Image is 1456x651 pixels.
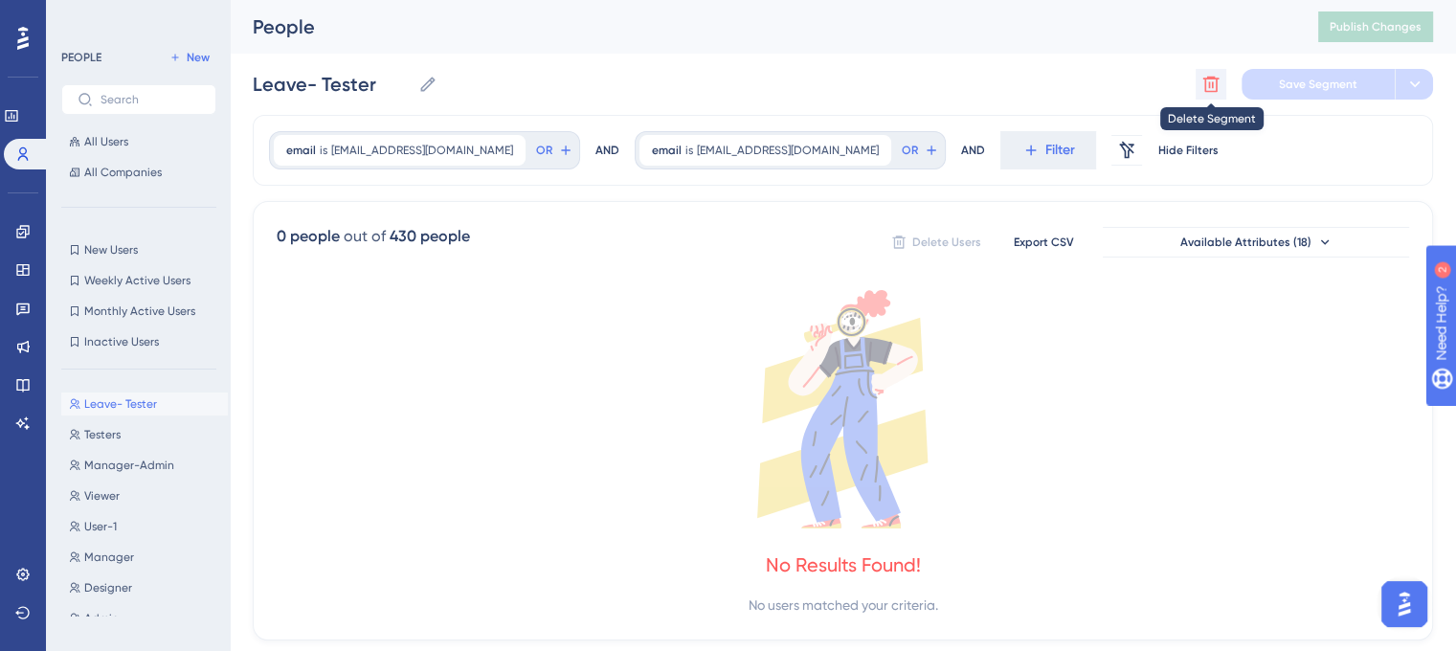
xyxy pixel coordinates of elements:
button: Testers [61,423,228,446]
button: Delete Users [888,227,984,258]
div: AND [961,131,985,169]
span: Available Attributes (18) [1180,235,1311,250]
span: Monthly Active Users [84,303,195,319]
span: email [286,143,316,158]
span: Filter [1045,139,1075,162]
span: New Users [84,242,138,258]
input: Search [101,93,200,106]
button: Weekly Active Users [61,269,216,292]
input: Segment Name [253,71,411,98]
span: [EMAIL_ADDRESS][DOMAIN_NAME] [331,143,513,158]
button: OR [533,135,575,166]
div: 430 people [390,225,470,248]
button: Publish Changes [1318,11,1433,42]
button: Designer [61,576,228,599]
span: Inactive Users [84,334,159,349]
span: Publish Changes [1330,19,1422,34]
div: AND [595,131,619,169]
div: 0 people [277,225,340,248]
div: 2 [133,10,139,25]
span: Need Help? [45,5,120,28]
span: [EMAIL_ADDRESS][DOMAIN_NAME] [697,143,879,158]
span: Testers [84,427,121,442]
span: Leave- Tester [84,396,157,412]
span: Manager-Admin [84,458,174,473]
span: Delete Users [912,235,981,250]
iframe: UserGuiding AI Assistant Launcher [1376,575,1433,633]
button: New Users [61,238,216,261]
button: OR [899,135,941,166]
span: Weekly Active Users [84,273,190,288]
div: No Results Found! [766,551,921,578]
span: New [187,50,210,65]
span: Hide Filters [1158,143,1219,158]
div: No users matched your criteria. [749,594,938,617]
span: OR [536,143,552,158]
span: OR [902,143,918,158]
button: All Users [61,130,216,153]
button: Admin [61,607,228,630]
span: email [652,143,682,158]
span: Viewer [84,488,120,504]
span: is [320,143,327,158]
button: Hide Filters [1157,135,1219,166]
span: All Users [84,134,128,149]
div: out of [344,225,386,248]
span: Export CSV [1014,235,1074,250]
button: Monthly Active Users [61,300,216,323]
button: All Companies [61,161,216,184]
div: PEOPLE [61,50,101,65]
button: Save Segment [1242,69,1395,100]
span: Save Segment [1279,77,1357,92]
button: Manager-Admin [61,454,228,477]
button: Filter [1000,131,1096,169]
span: All Companies [84,165,162,180]
button: Export CSV [996,227,1091,258]
span: is [685,143,693,158]
button: Available Attributes (18) [1103,227,1409,258]
button: Inactive Users [61,330,216,353]
span: Admin [84,611,119,626]
div: People [253,13,1270,40]
button: Viewer [61,484,228,507]
span: User-1 [84,519,117,534]
button: New [163,46,216,69]
span: Designer [84,580,132,595]
span: Manager [84,550,134,565]
button: User-1 [61,515,228,538]
button: Manager [61,546,228,569]
button: Leave- Tester [61,393,228,415]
